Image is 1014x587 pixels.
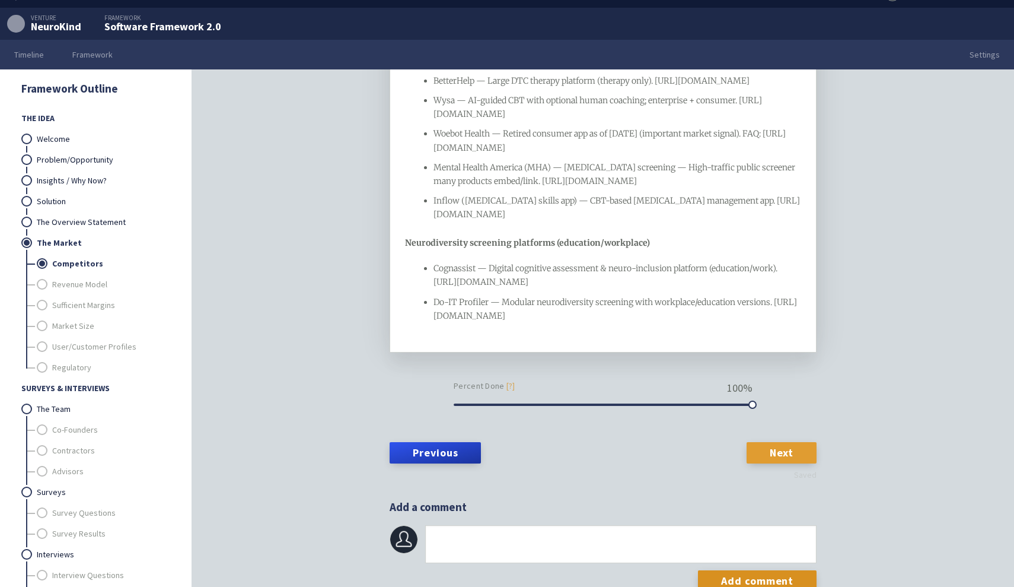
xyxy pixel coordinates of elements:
[955,40,1014,69] a: Settings
[37,233,170,253] a: The Market
[433,162,797,186] span: Mental Health America (MHA) — [MEDICAL_DATA] screening — High-traffic public screener many produc...
[454,379,515,393] small: Percent Done
[21,378,170,399] span: Surveys & Interviews
[390,442,481,464] a: Previous
[52,253,170,274] a: Competitors
[52,565,170,586] a: Interview Questions
[747,442,817,464] a: Next
[433,128,786,153] span: Woebot Health — Retired consumer app as of [DATE] (important market signal). FAQ: [URL][DOMAIN_NAME]
[405,237,650,248] span: Neurodiversity screening platforms (education/workplace)
[433,297,797,321] span: Do-IT Profiler — Modular neurodiversity screening with workplace/education versions. [URL][DOMAIN...
[37,191,170,212] a: Solution
[31,21,81,32] div: NeuroKind
[727,383,752,394] div: 100 %
[52,461,170,482] a: Advisors
[104,15,221,21] div: Framework
[506,380,515,391] a: [?]
[52,295,170,316] a: Sufficient Margins
[52,337,170,357] a: User/Customer Profiles
[7,15,81,33] a: Venture NeuroKind
[52,316,170,337] a: Market Size
[433,195,800,220] span: Inflow ([MEDICAL_DATA] skills app) — CBT-based [MEDICAL_DATA] management app. [URL][DOMAIN_NAME]
[37,482,170,503] a: Surveys
[37,399,170,420] a: The Team
[104,21,221,32] div: Software Framework 2.0
[37,129,170,150] a: Welcome
[390,499,817,515] h2: Add a comment
[433,75,750,86] span: BetterHelp — Large DTC therapy platform (therapy only). [URL][DOMAIN_NAME]
[37,544,170,565] a: Interviews
[52,357,170,378] a: Regulatory
[52,420,170,440] a: Co-Founders
[433,263,779,287] span: Cognassist — Digital cognitive assessment & neuro-inclusion platform (education/work). [URL][DOMA...
[433,95,762,119] span: Wysa — AI-guided CBT with optional human coaching; enterprise + consumer. [URL][DOMAIN_NAME]
[7,15,81,21] div: Venture
[52,274,170,295] a: Revenue Model
[37,150,170,170] a: Problem/Opportunity
[58,40,127,69] a: Framework
[37,212,170,233] a: The Overview Statement
[52,440,170,461] a: Contractors
[52,503,170,523] a: Survey Questions
[21,108,170,129] span: The Idea
[52,523,170,544] a: Survey Results
[787,471,817,486] span: Saved
[390,525,418,554] img: MT
[21,81,118,97] a: Framework Outline
[37,170,170,191] a: Insights / Why Now?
